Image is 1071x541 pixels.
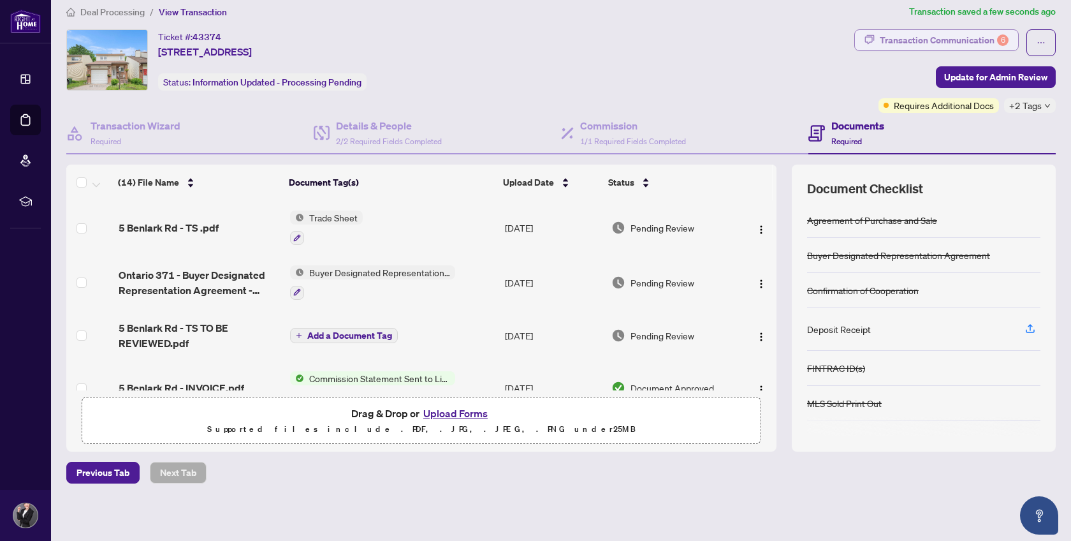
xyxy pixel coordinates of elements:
span: Update for Admin Review [944,67,1047,87]
span: home [66,8,75,17]
img: Logo [756,332,766,342]
div: FINTRAC ID(s) [807,361,865,375]
span: Deal Processing [80,6,145,18]
span: ellipsis [1037,38,1045,47]
span: (14) File Name [118,175,179,189]
button: Add a Document Tag [290,327,398,344]
button: Upload Forms [419,405,492,422]
span: Status [608,175,634,189]
button: Logo [751,272,771,293]
span: Upload Date [503,175,554,189]
span: Drag & Drop or [351,405,492,422]
article: Transaction saved a few seconds ago [909,4,1056,19]
span: Trade Sheet [304,211,363,225]
span: Required [831,137,862,146]
span: Buyer Designated Representation Agreement [304,265,455,279]
div: Buyer Designated Representation Agreement [807,248,990,262]
div: 6 [997,34,1009,46]
button: Next Tab [150,462,207,484]
img: Status Icon [290,371,304,385]
span: Add a Document Tag [307,331,392,340]
div: Transaction Communication [880,30,1009,50]
span: +2 Tags [1009,98,1042,113]
button: Transaction Communication6 [854,29,1019,51]
img: Document Status [611,329,625,343]
button: Previous Tab [66,462,140,484]
th: Status [603,165,735,200]
h4: Commission [580,118,686,133]
div: Status: [158,73,367,91]
button: Logo [751,218,771,238]
span: Pending Review [630,329,694,343]
div: Deposit Receipt [807,322,871,336]
button: Status IconTrade Sheet [290,211,363,245]
button: Logo [751,325,771,346]
p: Supported files include .PDF, .JPG, .JPEG, .PNG under 25 MB [90,422,753,437]
span: View Transaction [159,6,227,18]
span: Information Updated - Processing Pending [193,77,361,88]
h4: Transaction Wizard [91,118,180,133]
button: Logo [751,378,771,398]
span: Drag & Drop orUpload FormsSupported files include .PDF, .JPG, .JPEG, .PNG under25MB [82,397,761,445]
button: Status IconBuyer Designated Representation Agreement [290,265,455,300]
span: Commission Statement Sent to Listing Brokerage [304,371,455,385]
span: 5 Benlark Rd - INVOICE.pdf [119,380,244,396]
h4: Documents [831,118,884,133]
span: Previous Tab [76,463,129,483]
span: [STREET_ADDRESS] [158,44,252,59]
td: [DATE] [500,310,606,361]
span: Ontario 371 - Buyer Designated Representation Agreement - Authority for Purchase or Lease.pdf [119,267,280,298]
td: [DATE] [500,361,606,416]
th: (14) File Name [113,165,284,200]
td: [DATE] [500,255,606,310]
img: Document Status [611,276,625,290]
div: Agreement of Purchase and Sale [807,213,937,227]
img: IMG-X12202951_1.jpg [67,30,147,90]
button: Update for Admin Review [936,66,1056,88]
td: [DATE] [500,200,606,255]
span: 5 Benlark Rd - TS TO BE REVIEWED.pdf [119,320,280,351]
span: Pending Review [630,276,694,290]
span: plus [296,332,302,339]
h4: Details & People [336,118,442,133]
button: Status IconCommission Statement Sent to Listing Brokerage [290,371,455,406]
span: 2/2 Required Fields Completed [336,137,442,146]
span: Document Checklist [807,180,923,198]
button: Add a Document Tag [290,328,398,343]
li: / [150,4,154,19]
div: MLS Sold Print Out [807,396,882,410]
span: down [1044,103,1051,109]
span: 5 Benlark Rd - TS .pdf [119,220,219,235]
span: 43374 [193,31,221,43]
span: Required [91,137,121,146]
img: Status Icon [290,265,304,279]
span: 1/1 Required Fields Completed [580,137,686,146]
img: Document Status [611,221,625,235]
img: Logo [756,385,766,395]
img: Profile Icon [13,503,38,528]
img: logo [10,10,41,33]
img: Document Status [611,381,625,395]
span: Pending Review [630,221,694,235]
button: Open asap [1020,496,1058,535]
div: Ticket #: [158,29,221,44]
img: Logo [756,225,766,235]
span: Document Approved [630,381,714,395]
th: Upload Date [498,165,604,200]
div: Confirmation of Cooperation [807,283,919,297]
img: Logo [756,279,766,289]
th: Document Tag(s) [284,165,497,200]
span: Requires Additional Docs [894,98,994,112]
img: Status Icon [290,211,304,225]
